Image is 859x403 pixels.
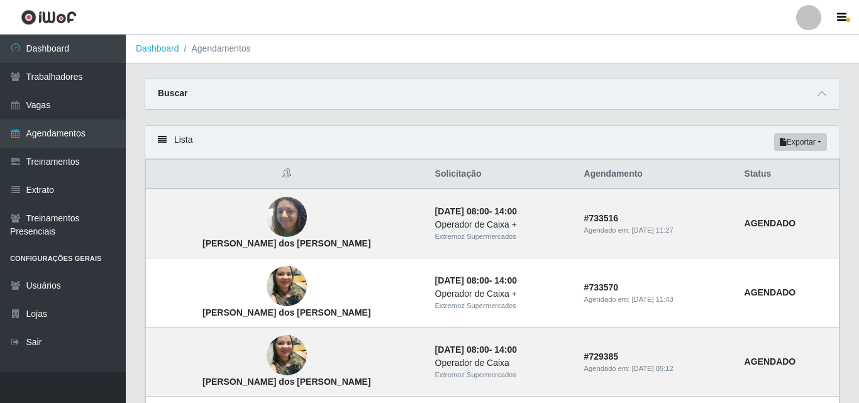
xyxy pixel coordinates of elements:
[126,35,859,63] nav: breadcrumb
[202,377,371,387] strong: [PERSON_NAME] dos [PERSON_NAME]
[494,206,517,216] time: 14:00
[631,226,673,234] time: [DATE] 11:27
[584,294,729,305] div: Agendado em:
[737,160,840,189] th: Status
[435,287,569,301] div: Operador de Caixa +
[745,218,796,228] strong: AGENDADO
[202,238,371,248] strong: [PERSON_NAME] dos [PERSON_NAME]
[435,301,569,311] div: Extremoz Supermercados
[494,345,517,355] time: 14:00
[158,88,187,98] strong: Buscar
[584,363,729,374] div: Agendado em:
[584,351,619,362] strong: # 729385
[584,225,729,236] div: Agendado em:
[745,356,796,367] strong: AGENDADO
[202,307,371,317] strong: [PERSON_NAME] dos [PERSON_NAME]
[435,218,569,231] div: Operador de Caixa +
[631,295,673,303] time: [DATE] 11:43
[136,43,179,53] a: Dashboard
[435,275,517,285] strong: -
[435,370,569,380] div: Extremoz Supermercados
[494,275,517,285] time: 14:00
[267,260,307,313] img: Janiele Ribeiro dos Santos
[584,282,619,292] strong: # 733570
[774,133,827,151] button: Exportar
[435,206,517,216] strong: -
[179,42,251,55] li: Agendamentos
[745,287,796,297] strong: AGENDADO
[435,356,569,370] div: Operador de Caixa
[435,345,489,355] time: [DATE] 08:00
[584,213,619,223] strong: # 733516
[267,190,307,244] img: Jeanne dos Santos Silva
[435,275,489,285] time: [DATE] 08:00
[435,345,517,355] strong: -
[435,231,569,242] div: Extremoz Supermercados
[435,206,489,216] time: [DATE] 08:00
[267,329,307,382] img: Janiele Ribeiro dos Santos
[577,160,737,189] th: Agendamento
[631,365,673,372] time: [DATE] 05:12
[21,9,77,25] img: CoreUI Logo
[428,160,577,189] th: Solicitação
[145,126,840,159] div: Lista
